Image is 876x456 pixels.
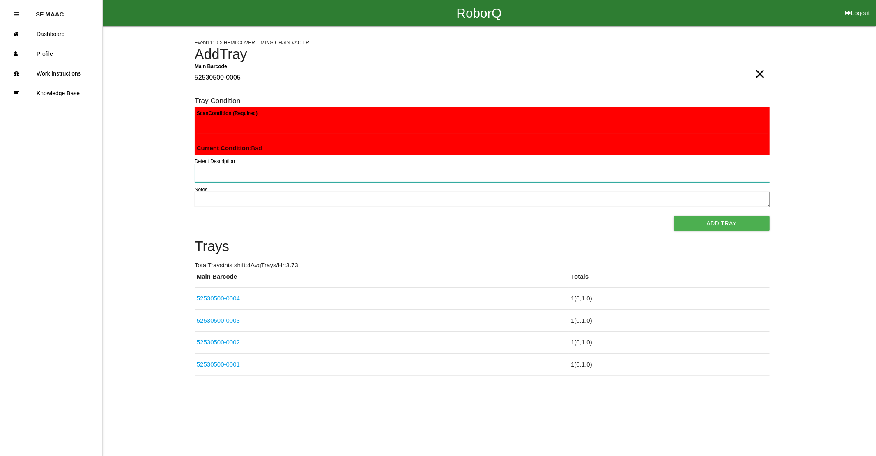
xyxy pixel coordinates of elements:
h4: Trays [195,239,770,254]
span: Event 1110 > HEMI COVER TIMING CHAIN VAC TR... [195,40,313,46]
th: Totals [569,272,770,288]
h6: Tray Condition [195,97,770,105]
td: 1 ( 0 , 1 , 0 ) [569,353,770,376]
label: Notes [195,186,207,193]
td: 1 ( 0 , 1 , 0 ) [569,288,770,310]
b: Main Barcode [195,63,227,69]
td: 1 ( 0 , 1 , 0 ) [569,309,770,332]
td: 1 ( 0 , 1 , 0 ) [569,332,770,354]
b: Current Condition [197,144,249,151]
h4: Add Tray [195,47,770,62]
div: Close [14,5,19,24]
a: 52530500-0002 [197,339,240,346]
span: : Bad [197,144,262,151]
b: Scan Condition (Required) [197,110,258,116]
a: 52530500-0004 [197,295,240,302]
p: SF MAAC [36,5,64,18]
a: Profile [0,44,102,64]
span: Clear Input [755,57,766,74]
label: Defect Description [195,158,235,165]
a: Work Instructions [0,64,102,83]
a: Knowledge Base [0,83,102,103]
input: Required [195,69,770,87]
a: Dashboard [0,24,102,44]
a: 52530500-0003 [197,317,240,324]
th: Main Barcode [195,272,569,288]
p: Total Trays this shift: 4 Avg Trays /Hr: 3.73 [195,261,770,270]
button: Add Tray [674,216,770,231]
a: 52530500-0001 [197,361,240,368]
